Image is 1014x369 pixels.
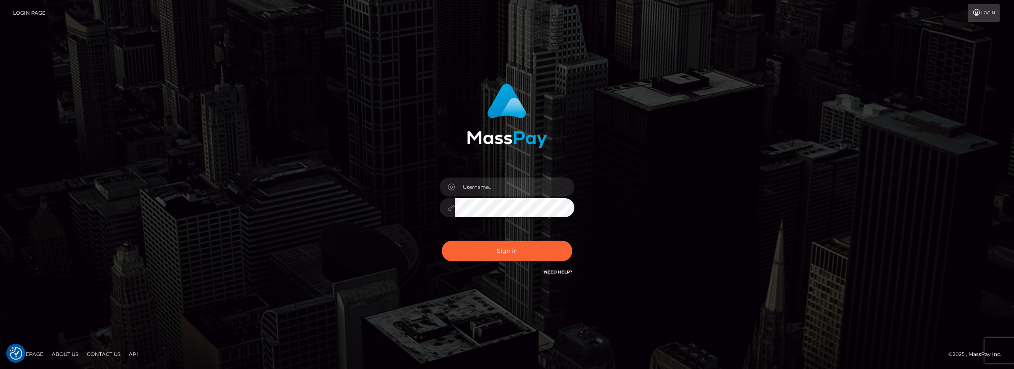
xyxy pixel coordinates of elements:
[83,348,124,361] a: Contact Us
[442,241,572,261] button: Sign in
[455,178,574,196] input: Username...
[544,269,572,275] a: Need Help?
[13,4,45,22] a: Login Page
[10,347,22,360] img: Revisit consent button
[10,347,22,360] button: Consent Preferences
[948,350,1008,359] div: © 2025 , MassPay Inc.
[125,348,141,361] a: API
[48,348,82,361] a: About Us
[9,348,47,361] a: Homepage
[968,4,1000,22] a: Login
[467,84,547,148] img: MassPay Login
